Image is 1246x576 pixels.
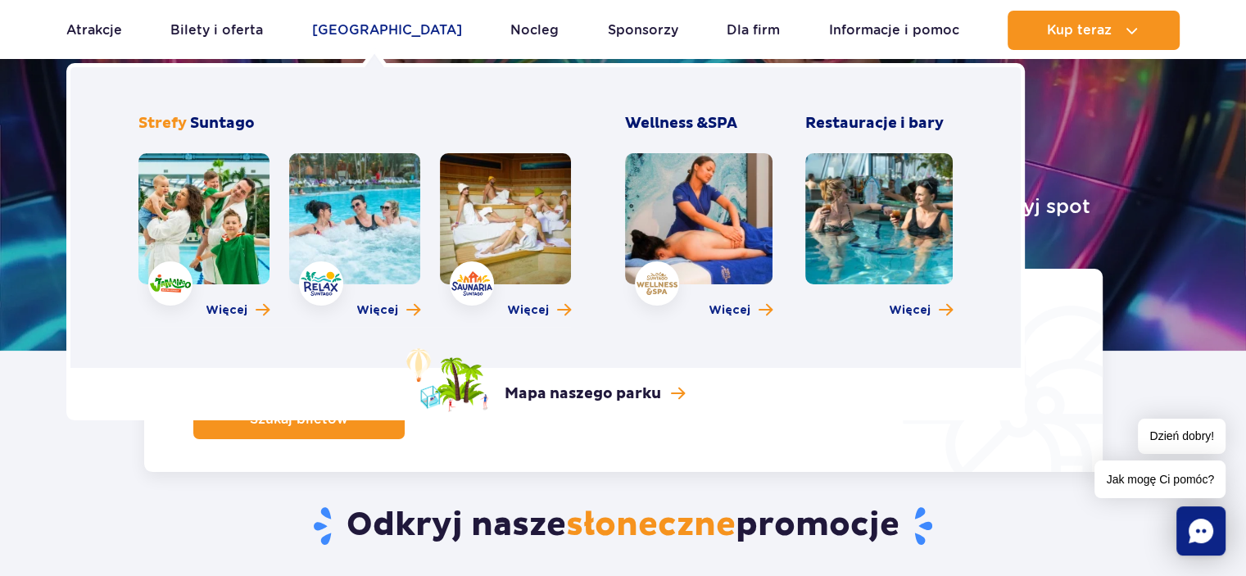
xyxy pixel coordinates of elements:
[138,114,187,133] span: Strefy
[727,11,780,50] a: Dla firm
[507,302,549,319] span: Więcej
[889,302,953,319] a: Więcej o Restauracje i bary
[566,505,736,546] span: słoneczne
[829,11,959,50] a: Informacje i pomoc
[625,114,737,133] span: Wellness &
[406,348,685,412] a: Mapa naszego parku
[206,302,270,319] a: Więcej o strefie Jamango
[66,11,122,50] a: Atrakcje
[1176,506,1226,556] div: Chat
[356,302,420,319] a: Więcej o strefie Relax
[507,302,571,319] a: Więcej o strefie Saunaria
[709,302,750,319] span: Więcej
[889,302,931,319] span: Więcej
[170,11,263,50] a: Bilety i oferta
[312,11,462,50] a: [GEOGRAPHIC_DATA]
[1008,11,1180,50] button: Kup teraz
[356,302,398,319] span: Więcej
[805,114,953,134] h3: Restauracje i bary
[1138,419,1226,454] span: Dzień dobry!
[190,114,255,133] span: Suntago
[505,384,661,404] p: Mapa naszego parku
[608,11,678,50] a: Sponsorzy
[1047,23,1112,38] span: Kup teraz
[708,114,737,133] span: SPA
[1094,460,1226,498] span: Jak mogę Ci pomóc?
[510,11,559,50] a: Nocleg
[143,505,1103,547] h2: Odkryj nasze promocje
[709,302,773,319] a: Więcej o Wellness & SPA
[206,302,247,319] span: Więcej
